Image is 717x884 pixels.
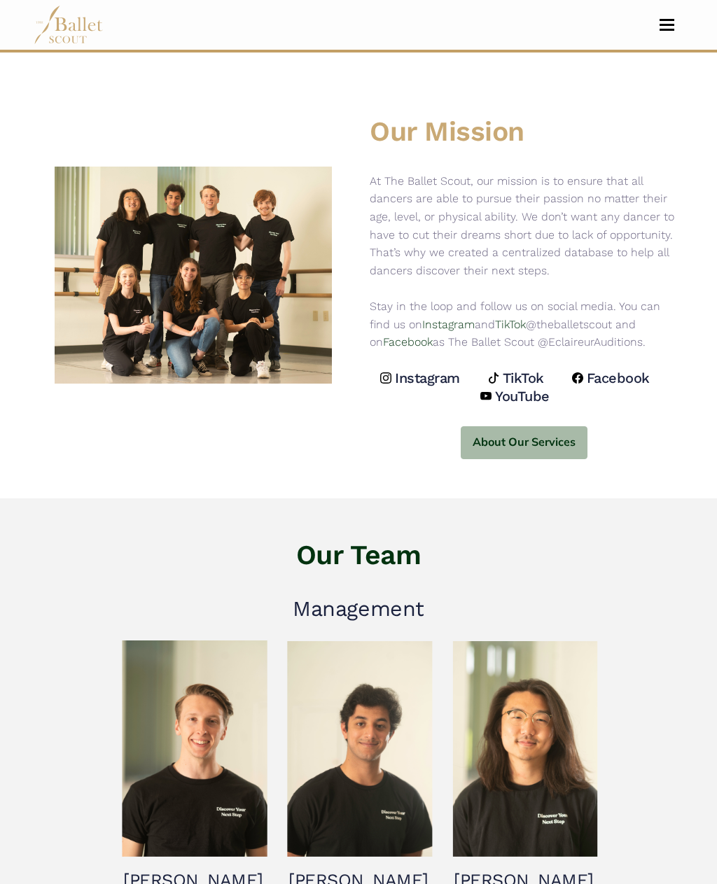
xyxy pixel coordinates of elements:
p: At The Ballet Scout, our mission is to ensure that all dancers are able to pursue their passion n... [370,172,678,351]
h4: Facebook [587,369,650,387]
a: TikTok [488,369,548,387]
h2: Management [39,595,678,623]
a: Instagram [380,369,463,387]
h4: YouTube [495,387,550,405]
a: Instagram [422,318,475,331]
a: Facebook [572,369,653,387]
img: tiktok logo [488,372,499,384]
img: Ballet Scout Group Picture [55,92,332,459]
h1: Our Team [39,538,678,573]
h1: Our Mission [370,114,678,150]
a: Facebook [383,335,433,349]
a: TikTok [495,318,526,331]
button: Toggle navigation [650,18,683,31]
h4: TikTok [503,369,544,387]
a: About Our Services [370,409,678,459]
img: facebook logo [572,372,583,384]
img: youtube logo [480,391,492,402]
button: About Our Services [461,426,587,459]
img: instagram logo [380,372,391,384]
a: YouTube [480,387,552,405]
h4: Instagram [395,369,460,387]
